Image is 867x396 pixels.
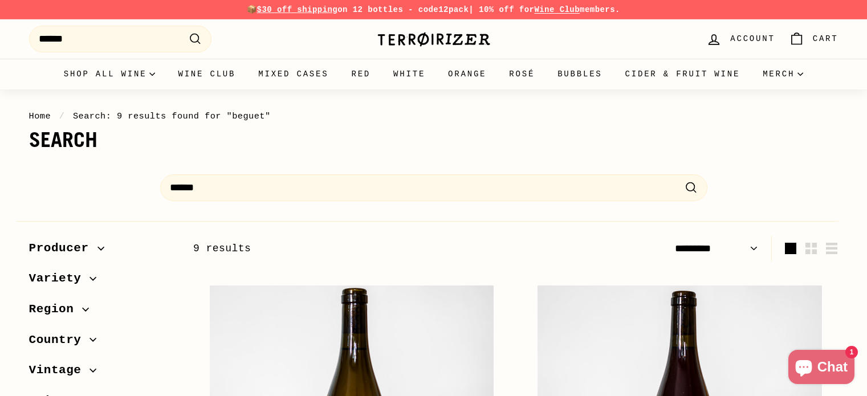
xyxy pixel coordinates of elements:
div: 9 results [193,240,516,257]
span: Variety [29,269,90,288]
a: White [382,59,437,89]
button: Variety [29,266,175,297]
span: Account [730,32,775,45]
span: Vintage [29,361,90,380]
span: Region [29,300,83,319]
a: Cider & Fruit Wine [614,59,752,89]
button: Vintage [29,358,175,389]
summary: Merch [751,59,815,89]
a: Orange [437,59,498,89]
span: Search: 9 results found for "beguet" [73,111,271,121]
strong: 12pack [438,5,469,14]
span: Country [29,330,90,350]
span: $30 off shipping [257,5,338,14]
div: Primary [6,59,861,89]
a: Bubbles [546,59,613,89]
a: Wine Club [534,5,580,14]
inbox-online-store-chat: Shopify online store chat [785,350,858,387]
a: Wine Club [166,59,247,89]
a: Home [29,111,51,121]
a: Rosé [498,59,546,89]
p: 📦 on 12 bottles - code | 10% off for members. [29,3,838,16]
button: Producer [29,236,175,267]
h1: Search [29,129,838,152]
button: Region [29,297,175,328]
button: Country [29,328,175,358]
a: Account [699,22,781,56]
span: Producer [29,239,97,258]
a: Red [340,59,382,89]
summary: Shop all wine [52,59,167,89]
nav: breadcrumbs [29,109,838,123]
span: Cart [813,32,838,45]
span: / [56,111,68,121]
a: Cart [782,22,845,56]
a: Mixed Cases [247,59,340,89]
